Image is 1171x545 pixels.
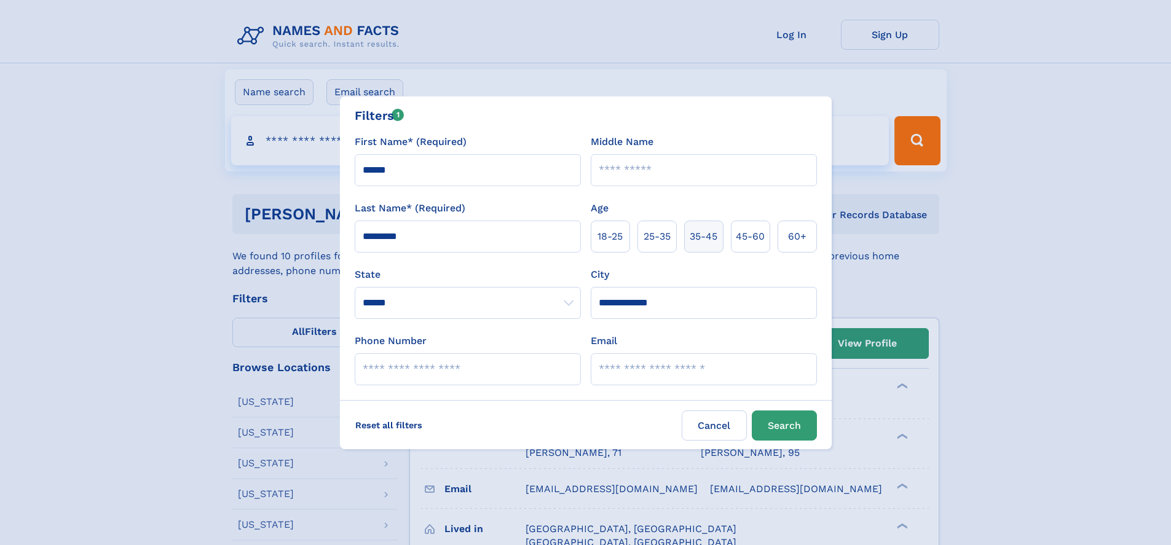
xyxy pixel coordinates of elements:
[355,334,427,348] label: Phone Number
[591,267,609,282] label: City
[690,229,717,244] span: 35‑45
[355,201,465,216] label: Last Name* (Required)
[355,135,467,149] label: First Name* (Required)
[355,106,404,125] div: Filters
[752,410,817,441] button: Search
[591,201,609,216] label: Age
[591,334,617,348] label: Email
[682,410,747,441] label: Cancel
[347,410,430,440] label: Reset all filters
[644,229,671,244] span: 25‑35
[355,267,581,282] label: State
[736,229,765,244] span: 45‑60
[788,229,806,244] span: 60+
[597,229,623,244] span: 18‑25
[591,135,653,149] label: Middle Name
